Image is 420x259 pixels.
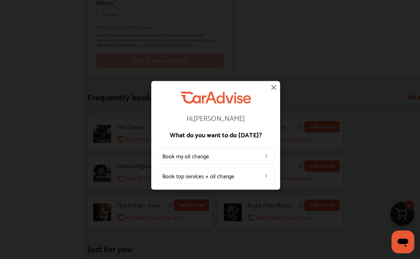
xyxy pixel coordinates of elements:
[269,83,278,92] img: close-icon.a004319c.svg
[263,173,269,178] img: left_arrow_icon.0f472efe.svg
[157,131,274,138] p: What do you want to do [DATE]?
[392,230,414,253] iframe: Button to launch messaging window
[263,153,269,159] img: left_arrow_icon.0f472efe.svg
[180,92,251,103] img: CarAdvise Logo
[157,114,274,121] p: Hi, [PERSON_NAME]
[157,147,274,164] a: Book my oil change
[157,167,274,184] a: Book top services + oil change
